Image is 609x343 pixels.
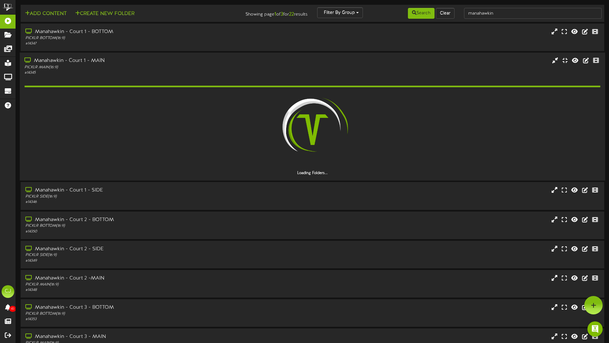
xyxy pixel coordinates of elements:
div: CJ [2,285,14,298]
button: Create New Folder [73,10,136,18]
button: Filter By Group [317,7,363,18]
div: Manahawkin - Court 2 - BOTTOM [25,216,259,224]
strong: 22 [289,11,294,17]
strong: 3 [281,11,283,17]
div: # 14346 [25,199,259,205]
div: PICKLR BOTTOM ( 16:9 ) [25,36,259,41]
strong: Loading Folders... [297,171,328,175]
div: PICKLR MAIN ( 16:9 ) [25,282,259,287]
div: Manahawkin - Court 2 - SIDE [25,245,259,253]
button: Search [408,8,435,19]
div: PICKLR MAIN ( 16:9 ) [24,64,259,70]
div: Manahawkin - Court 1 - BOTTOM [25,28,259,36]
div: # 14353 [25,317,259,322]
div: Manahawkin - Court 1 - SIDE [25,187,259,194]
div: Manahawkin - Court 3 - BOTTOM [25,304,259,311]
strong: 1 [274,11,276,17]
div: Manahawkin - Court 2 -MAIN [25,275,259,282]
img: loading-spinner-2.png [272,89,353,171]
div: # 14349 [25,258,259,264]
div: PICKLR BOTTOM ( 16:9 ) [25,311,259,317]
div: Manahawkin - Court 1 - MAIN [24,57,259,65]
div: PICKLR SIDE ( 16:9 ) [25,194,259,199]
div: PICKLR SIDE ( 16:9 ) [25,252,259,258]
div: Open Intercom Messenger [587,321,603,337]
div: # 14347 [25,41,259,46]
div: # 14348 [25,287,259,293]
div: Showing page of for results [214,7,312,18]
div: Manahawkin - Court 3 - MAIN [25,333,259,340]
div: PICKLR BOTTOM ( 16:9 ) [25,223,259,229]
span: 43 [9,306,16,312]
button: Clear [436,8,455,19]
input: -- Search Playlists by Name -- [464,8,602,19]
button: Add Content [23,10,69,18]
div: # 14345 [24,70,259,76]
div: # 14350 [25,229,259,234]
